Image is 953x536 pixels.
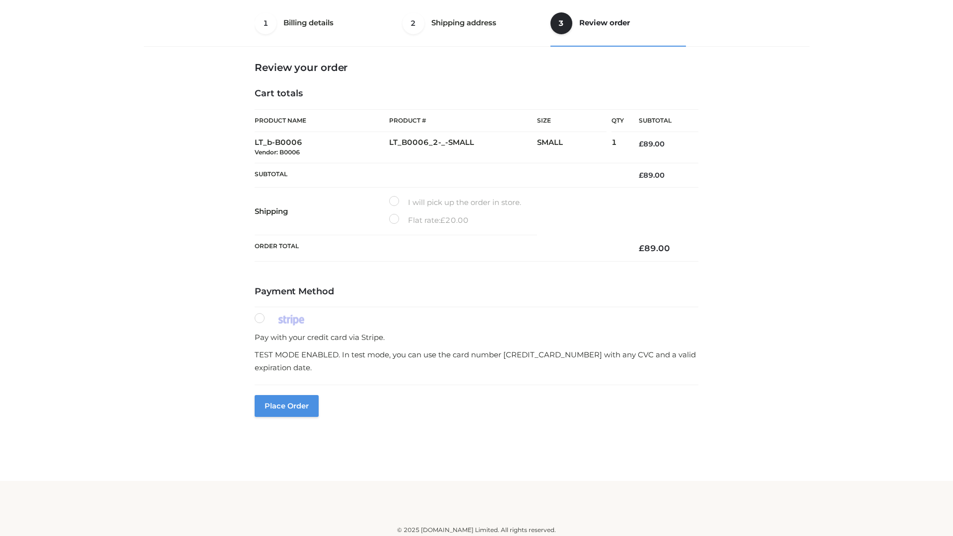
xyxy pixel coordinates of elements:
th: Subtotal [255,163,624,187]
th: Order Total [255,235,624,262]
th: Shipping [255,188,389,235]
bdi: 89.00 [639,243,670,253]
small: Vendor: B0006 [255,148,300,156]
td: LT_b-B0006 [255,132,389,163]
td: LT_B0006_2-_-SMALL [389,132,537,163]
h4: Cart totals [255,88,698,99]
th: Qty [612,109,624,132]
p: TEST MODE ENABLED. In test mode, you can use the card number [CREDIT_CARD_NUMBER] with any CVC an... [255,348,698,374]
th: Size [537,110,607,132]
bdi: 89.00 [639,139,665,148]
button: Place order [255,395,319,417]
th: Product Name [255,109,389,132]
p: Pay with your credit card via Stripe. [255,331,698,344]
td: 1 [612,132,624,163]
div: © 2025 [DOMAIN_NAME] Limited. All rights reserved. [147,525,806,535]
td: SMALL [537,132,612,163]
span: £ [639,171,643,180]
label: I will pick up the order in store. [389,196,521,209]
th: Product # [389,109,537,132]
bdi: 20.00 [440,215,469,225]
h4: Payment Method [255,286,698,297]
bdi: 89.00 [639,171,665,180]
span: £ [440,215,445,225]
span: £ [639,243,644,253]
h3: Review your order [255,62,698,73]
th: Subtotal [624,110,698,132]
span: £ [639,139,643,148]
label: Flat rate: [389,214,469,227]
